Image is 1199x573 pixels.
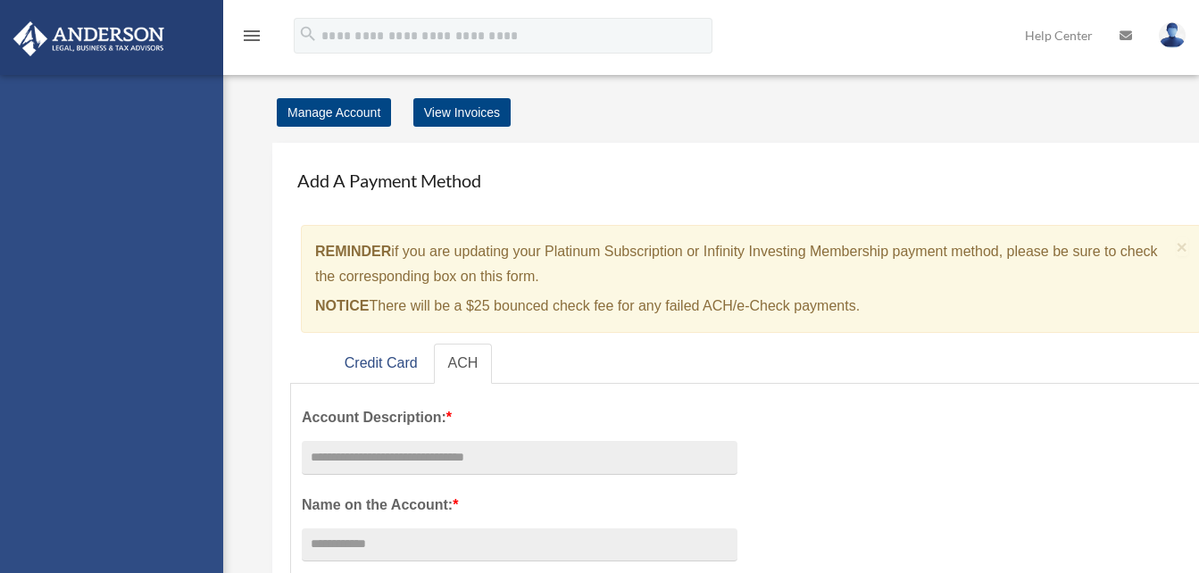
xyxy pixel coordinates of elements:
[241,25,262,46] i: menu
[315,294,1170,319] p: There will be a $25 bounced check fee for any failed ACH/e-Check payments.
[330,344,432,384] a: Credit Card
[298,24,318,44] i: search
[302,493,737,518] label: Name on the Account:
[413,98,511,127] a: View Invoices
[8,21,170,56] img: Anderson Advisors Platinum Portal
[434,344,493,384] a: ACH
[302,405,737,430] label: Account Description:
[241,31,262,46] a: menu
[277,98,391,127] a: Manage Account
[315,298,369,313] strong: NOTICE
[315,244,391,259] strong: REMINDER
[1159,22,1186,48] img: User Pic
[1177,237,1188,256] button: Close
[1177,237,1188,257] span: ×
